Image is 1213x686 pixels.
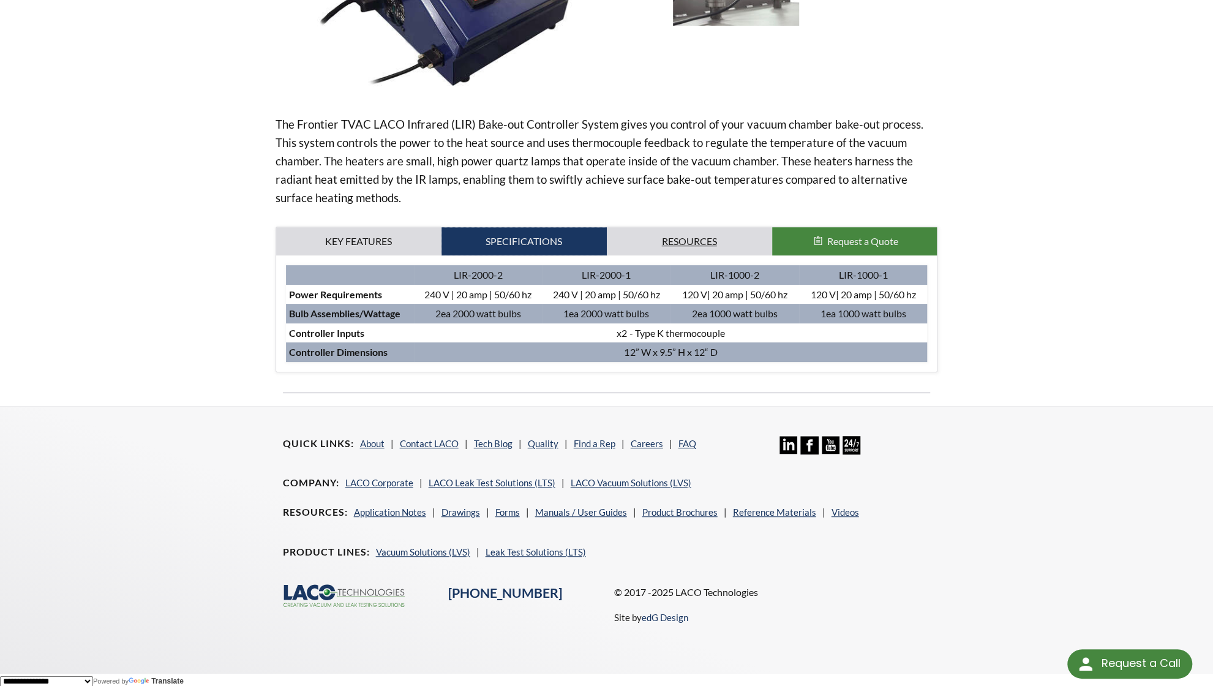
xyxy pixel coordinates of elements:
td: x2 - Type K thermocouple [414,323,927,343]
h4: Resources [283,506,348,519]
td: 1ea 2000 watt bulbs [542,304,670,323]
a: LACO Vacuum Solutions (LVS) [571,477,691,488]
a: About [360,438,385,449]
h4: Product Lines [283,546,370,559]
td: 120 V| 20 amp | 50/60 hz [799,285,928,304]
a: edG Design [641,612,688,623]
a: LACO Corporate [345,477,413,488]
div: Request a Call [1067,649,1192,679]
td: Controller Dimensions [286,342,415,362]
a: [PHONE_NUMBER] [448,585,562,601]
td: Power Requirements [286,285,415,304]
div: Request a Call [1101,649,1180,677]
button: Request a Quote [772,227,937,255]
a: Key Features [276,227,441,255]
a: LACO Leak Test Solutions (LTS) [429,477,555,488]
img: round button [1076,654,1095,674]
a: Manuals / User Guides [535,507,627,518]
a: Application Notes [354,507,426,518]
a: Videos [832,507,859,518]
a: Product Brochures [642,507,718,518]
td: 2ea 2000 watt bulbs [414,304,542,323]
td: 120 V| 20 amp | 50/60 hz [670,285,799,304]
td: LIR-1000-2 [670,265,799,285]
a: Resources [607,227,772,255]
a: Find a Rep [574,438,615,449]
a: FAQ [678,438,696,449]
h4: Quick Links [283,437,354,450]
a: 24/7 Support [843,445,860,456]
img: 24/7 Support Icon [843,436,860,454]
td: LIR-2000-2 [414,265,542,285]
td: Bulb Assemblies/Wattage [286,304,415,323]
a: Quality [528,438,558,449]
a: Drawings [441,507,480,518]
a: Careers [631,438,663,449]
a: Contact LACO [400,438,459,449]
p: © 2017 -2025 LACO Technologies [614,584,930,600]
a: Leak Test Solutions (LTS) [486,546,586,557]
td: 240 V | 20 amp | 50/60 hz [414,285,542,304]
a: Reference Materials [733,507,816,518]
h4: Company [283,477,339,489]
td: LIR-1000-1 [799,265,928,285]
a: Forms [495,507,520,518]
a: Specifications [441,227,607,255]
td: Controller Inputs [286,323,415,343]
td: 12” W x 9.5” H x 12“ D [414,342,927,362]
span: Request a Quote [827,235,898,247]
img: Google Translate [129,677,151,685]
td: 2ea 1000 watt bulbs [670,304,799,323]
td: LIR-2000-1 [542,265,670,285]
a: Translate [129,677,184,685]
td: 240 V | 20 amp | 50/60 hz [542,285,670,304]
a: Vacuum Solutions (LVS) [376,546,470,557]
p: Site by [614,610,688,625]
p: The Frontier TVAC LACO Infrared (LIR) Bake-out Controller System gives you control of your vacuum... [276,115,938,207]
td: 1ea 1000 watt bulbs [799,304,928,323]
a: Tech Blog [474,438,513,449]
